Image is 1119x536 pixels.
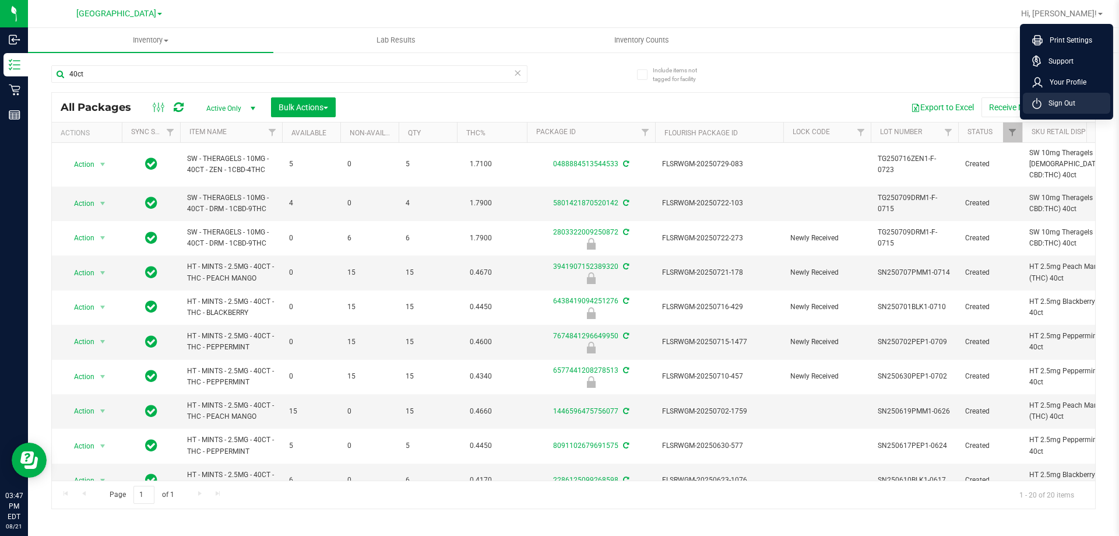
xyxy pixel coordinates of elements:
[161,122,180,142] a: Filter
[553,442,618,450] a: 8091102679691575
[61,101,143,114] span: All Packages
[28,35,273,45] span: Inventory
[903,97,981,117] button: Export to Excel
[878,475,951,486] span: SN250610BLK1-0617
[878,267,951,278] span: SN250707PMM1-0714
[5,491,23,522] p: 03:47 PM EDT
[464,230,498,247] span: 1.7900
[189,128,227,136] a: Item Name
[1023,93,1110,114] li: Sign Out
[9,84,20,96] inline-svg: Retail
[145,403,157,419] span: In Sync
[662,337,776,348] span: FLSRWGM-20250715-1477
[878,192,951,215] span: TG250709DRM1-F-0715
[790,337,864,348] span: Newly Received
[878,440,951,451] span: SN250617PEP1-0624
[519,28,764,52] a: Inventory Counts
[599,35,685,45] span: Inventory Counts
[406,406,450,417] span: 15
[406,475,450,486] span: 6
[536,128,576,136] a: Package ID
[878,371,951,382] span: SN250630PEP1-0702
[406,198,450,209] span: 4
[793,128,830,136] a: Lock Code
[347,475,392,486] span: 0
[64,438,95,454] span: Action
[553,332,618,340] a: 7674841296649950
[271,97,336,117] button: Bulk Actions
[653,66,711,83] span: Include items not tagged for facility
[263,122,282,142] a: Filter
[965,302,1015,313] span: Created
[347,406,392,417] span: 0
[525,307,657,319] div: Newly Received
[5,522,23,531] p: 08/21
[12,443,47,478] iframe: Resource center
[621,442,629,450] span: Sync from Compliance System
[279,103,328,112] span: Bulk Actions
[553,160,618,168] a: 0488884513544533
[347,440,392,451] span: 0
[187,400,275,422] span: HT - MINTS - 2.5MG - 40CT - THC - PEACH MANGO
[145,195,157,211] span: In Sync
[553,228,618,236] a: 2803322009250872
[64,265,95,281] span: Action
[289,371,333,382] span: 0
[553,297,618,305] a: 6438419094251276
[621,228,629,236] span: Sync from Compliance System
[1021,9,1097,18] span: Hi, [PERSON_NAME]!
[664,129,738,137] a: Flourish Package ID
[347,302,392,313] span: 15
[28,28,273,52] a: Inventory
[131,128,176,136] a: Sync Status
[662,475,776,486] span: FLSRWGM-20250623-1076
[96,299,110,316] span: select
[965,267,1015,278] span: Created
[187,153,275,176] span: SW - THERAGELS - 10MG - 40CT - ZEN - 1CBD-4THC
[96,438,110,454] span: select
[939,122,958,142] a: Filter
[187,435,275,457] span: HT - MINTS - 2.5MG - 40CT - THC - PEPPERMINT
[289,267,333,278] span: 0
[289,440,333,451] span: 5
[187,227,275,249] span: SW - THERAGELS - 10MG - 40CT - DRM - 1CBD-9THC
[464,472,498,489] span: 0.4170
[347,159,392,170] span: 0
[662,233,776,244] span: FLSRWGM-20250722-273
[145,264,157,281] span: In Sync
[406,159,450,170] span: 5
[289,337,333,348] span: 0
[289,406,333,417] span: 15
[878,227,951,249] span: TG250709DRM1-F-0715
[525,376,657,388] div: Newly Received
[145,156,157,172] span: In Sync
[96,403,110,419] span: select
[965,371,1015,382] span: Created
[64,334,95,350] span: Action
[361,35,431,45] span: Lab Results
[406,267,450,278] span: 15
[513,65,522,80] span: Clear
[406,233,450,244] span: 6
[464,299,498,316] span: 0.4450
[1043,34,1092,46] span: Print Settings
[965,198,1015,209] span: Created
[289,302,333,313] span: 0
[981,97,1078,117] button: Receive Non-Cannabis
[289,159,333,170] span: 5
[96,156,110,173] span: select
[621,297,629,305] span: Sync from Compliance System
[76,9,156,19] span: [GEOGRAPHIC_DATA]
[553,366,618,374] a: 6577441208278513
[289,198,333,209] span: 4
[347,371,392,382] span: 15
[464,195,498,212] span: 1.7900
[64,403,95,419] span: Action
[965,337,1015,348] span: Created
[553,262,618,271] a: 3941907152389320
[466,129,485,137] a: THC%
[406,337,450,348] span: 15
[64,195,95,212] span: Action
[289,475,333,486] span: 6
[133,486,154,504] input: 1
